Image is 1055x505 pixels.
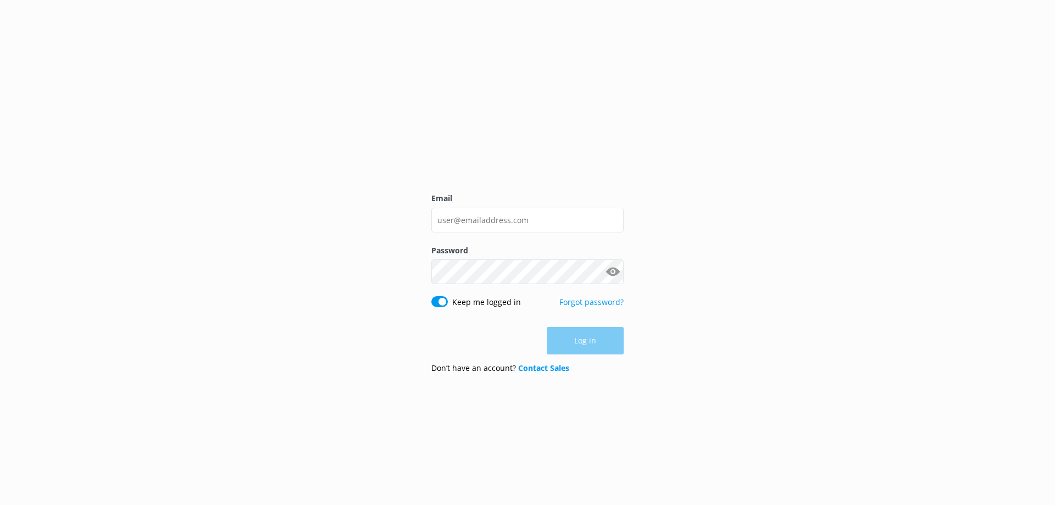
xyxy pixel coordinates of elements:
label: Keep me logged in [452,296,521,308]
a: Contact Sales [518,363,569,373]
label: Password [431,245,624,257]
input: user@emailaddress.com [431,208,624,232]
p: Don’t have an account? [431,362,569,374]
button: Show password [602,261,624,283]
label: Email [431,192,624,204]
a: Forgot password? [559,297,624,307]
